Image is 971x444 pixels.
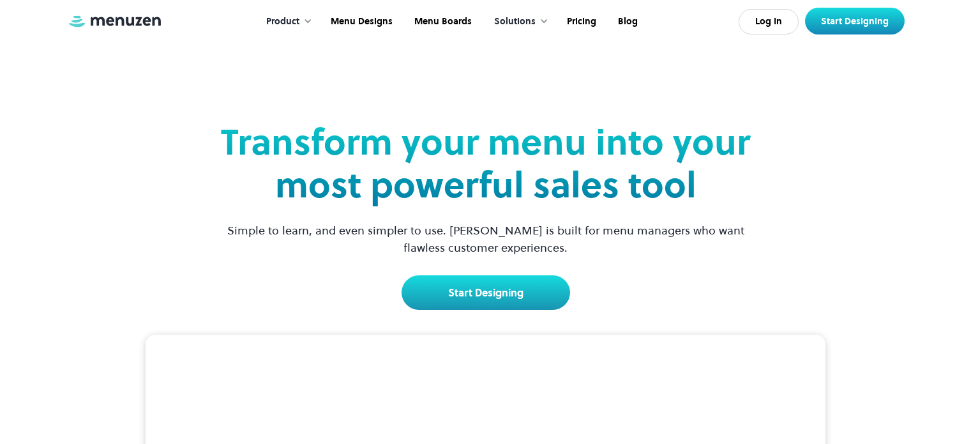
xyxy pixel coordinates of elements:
div: Solutions [481,2,555,42]
a: Menu Designs [319,2,402,42]
div: Product [253,2,319,42]
a: Log In [739,9,799,34]
a: Menu Boards [402,2,481,42]
h1: Transform your menu into your most powerful sales tool [216,121,755,206]
div: Solutions [494,15,536,29]
p: Simple to learn, and even simpler to use. [PERSON_NAME] is built for menu managers who want flawl... [216,222,755,256]
a: Blog [606,2,647,42]
div: Product [266,15,299,29]
a: Pricing [555,2,606,42]
a: Start Designing [402,275,570,310]
a: Start Designing [805,8,905,34]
